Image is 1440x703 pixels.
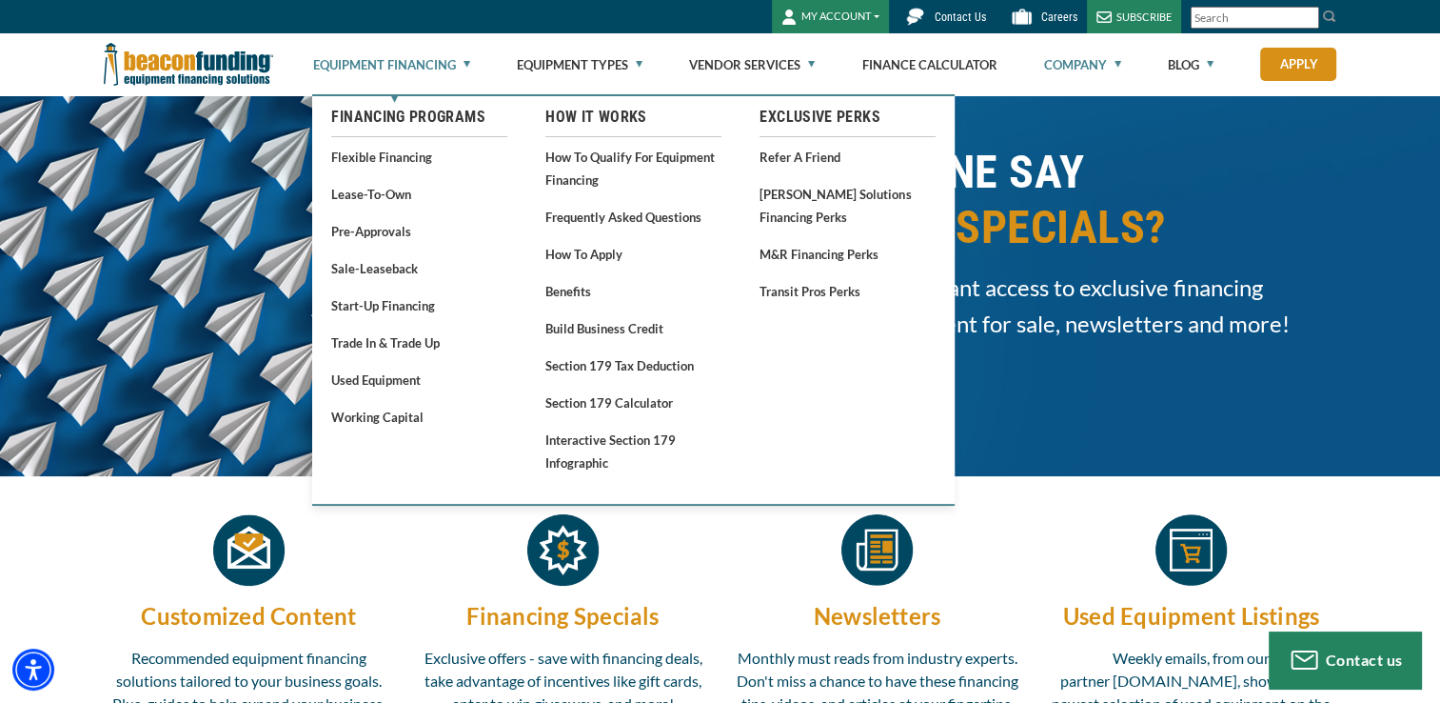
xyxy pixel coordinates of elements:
a: Sale-Leaseback [331,256,507,280]
img: Web page with a shopping cart in the center [1155,514,1227,586]
a: Clear search text [1299,10,1314,26]
span: FINANCING SPECIALS? [732,200,1337,255]
a: [PERSON_NAME] Solutions Financing Perks [759,182,936,229]
img: Search [1322,9,1337,24]
span: Contact Us [935,10,986,24]
a: Start-Up Financing [331,293,507,317]
img: newspaper icon [841,514,913,586]
a: How to Apply [545,242,721,266]
input: Search [1191,7,1319,29]
a: Apply [1260,48,1336,81]
a: Vendor Services [689,34,815,95]
span: Contact us [1326,651,1403,669]
a: Finance Calculator [861,34,996,95]
a: Equipment Types [517,34,642,95]
h1: DID SOMEONE SAY [732,145,1337,255]
span: Careers [1041,10,1077,24]
a: Pre-approvals [331,219,507,243]
a: Benefits [545,279,721,303]
a: Equipment Financing [313,34,470,95]
a: How It Works [545,106,721,129]
a: Financing Programs [331,106,507,129]
img: Open envelope with mail coming out icon [213,514,285,586]
a: M&R Financing Perks [759,242,936,266]
button: Contact us [1269,632,1421,689]
a: Company [1044,34,1121,95]
a: How to Qualify for Equipment Financing [545,145,721,191]
h4: Financing Specials [418,600,709,633]
div: Accessibility Menu [12,649,54,691]
a: Working Capital [331,405,507,429]
img: Starburst with dollar sign inside [527,514,599,586]
a: Build Business Credit [545,316,721,340]
a: Trade In & Trade Up [331,331,507,354]
a: Exclusive Perks [759,106,936,129]
a: Blog [1168,34,1213,95]
a: Frequently Asked Questions [545,205,721,229]
a: Interactive Section 179 Infographic [545,428,721,474]
a: Flexible Financing [331,145,507,169]
h4: Newsletters [732,600,1023,633]
a: Transit Pros Perks [759,279,936,303]
a: Section 179 Calculator [545,391,721,414]
a: Lease-To-Own [331,182,507,206]
h4: Customized Content [104,600,395,633]
img: Beacon Funding Corporation logo [104,33,273,95]
h4: Used Equipment Listings [1046,600,1337,633]
span: Subscribe and get instant access to exclusive financing specials, used equipment for sale, newsle... [732,270,1337,342]
a: Refer a Friend [759,145,936,169]
a: Used Equipment [331,368,507,392]
a: Section 179 Tax Deduction [545,353,721,377]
